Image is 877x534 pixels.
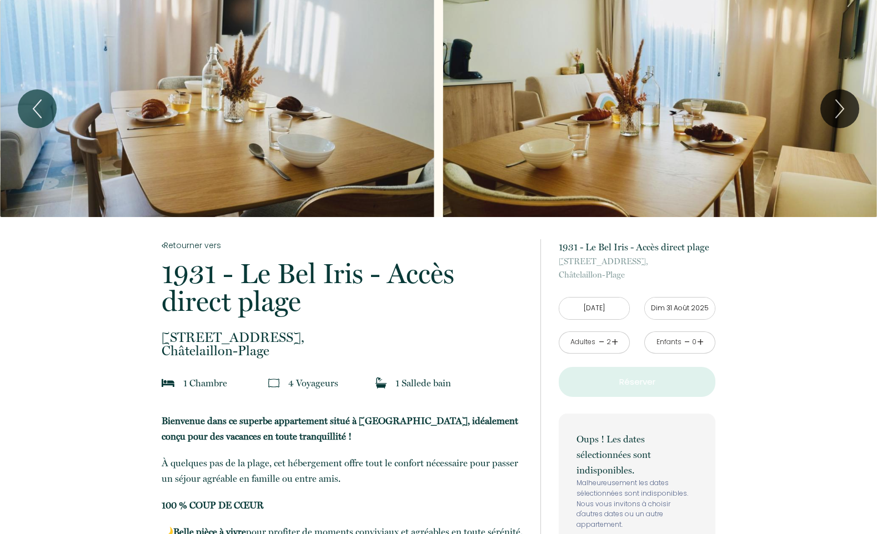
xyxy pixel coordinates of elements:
[162,260,526,315] p: 1931 - Le Bel Iris - Accès direct plage
[559,367,715,397] button: Réserver
[606,337,612,347] div: 2
[563,375,711,389] p: Réserver
[684,334,690,351] a: -
[657,337,681,347] div: Enfants
[559,239,715,255] p: 1931 - Le Bel Iris - Accès direct plage
[18,89,57,128] button: Previous
[599,334,605,351] a: -
[162,500,264,511] strong: 100 % COUP DE CŒUR
[577,478,698,530] p: Malheureusement les dates sélectionnées sont indisponibles. Nous vous invitons à choisir d'autres...
[691,337,697,347] div: 0
[162,331,526,344] span: [STREET_ADDRESS],
[820,89,859,128] button: Next
[395,375,451,391] p: 1 Salle de bain
[559,298,629,319] input: Arrivée
[162,415,518,442] strong: Bienvenue dans ce superbe appartement situé à [GEOGRAPHIC_DATA], idéalement conçu pour des vacanc...
[334,377,338,389] span: s
[577,431,698,478] p: Oups ! Les dates sélectionnées sont indisponibles.
[559,255,715,268] span: [STREET_ADDRESS],
[162,331,526,357] p: Châtelaillon-Plage
[162,455,526,486] p: À quelques pas de la plage, cet hébergement offre tout le confort nécessaire pour passer un séjou...
[268,377,279,389] img: guests
[612,334,618,351] a: +
[183,375,227,391] p: 1 Chambre
[162,239,526,251] a: Retourner vers
[570,337,595,347] div: Adultes
[559,255,715,281] p: Châtelaillon-Plage
[697,334,704,351] a: +
[288,375,338,391] p: 4 Voyageur
[645,298,715,319] input: Départ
